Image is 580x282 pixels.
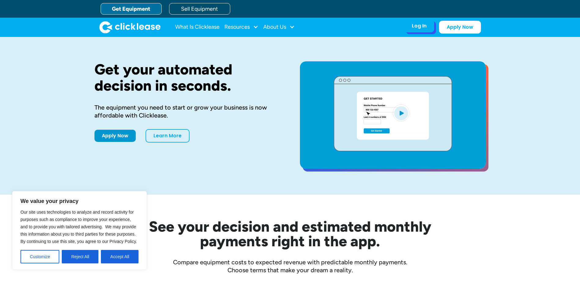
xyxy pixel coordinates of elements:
a: Get Equipment [101,3,162,15]
a: Learn More [146,129,190,143]
div: Resources [224,21,258,33]
div: The equipment you need to start or grow your business is now affordable with Clicklease. [94,103,280,119]
p: We value your privacy [20,197,139,205]
a: Apply Now [439,21,481,34]
div: Compare equipment costs to expected revenue with predictable monthly payments. Choose terms that ... [94,258,486,274]
img: Blue play button logo on a light blue circular background [393,104,409,121]
h1: Get your automated decision in seconds. [94,61,280,94]
h2: See your decision and estimated monthly payments right in the app. [119,219,461,248]
a: Apply Now [94,130,136,142]
button: Reject All [62,250,98,263]
div: Log In [412,23,427,29]
a: home [99,21,161,33]
div: We value your privacy [12,191,147,270]
a: What Is Clicklease [175,21,220,33]
a: Sell Equipment [169,3,230,15]
span: Our site uses technologies to analyze and record activity for purposes such as compliance to impr... [20,210,137,244]
div: About Us [263,21,295,33]
img: Clicklease logo [99,21,161,33]
button: Customize [20,250,59,263]
a: open lightbox [300,61,486,169]
button: Accept All [101,250,139,263]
